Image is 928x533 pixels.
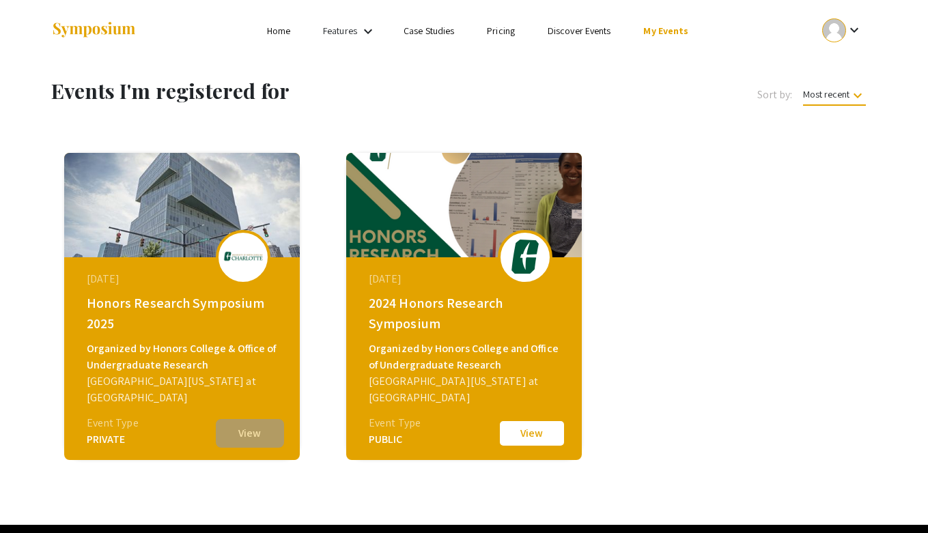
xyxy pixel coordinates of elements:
[548,25,611,37] a: Discover Events
[87,271,281,287] div: [DATE]
[846,22,862,38] mat-icon: Expand account dropdown
[808,15,877,46] button: Expand account dropdown
[51,78,524,103] h1: Events I'm registered for
[87,431,139,448] div: PRIVATE
[369,431,421,448] div: PUBLIC
[498,419,566,448] button: View
[87,415,139,431] div: Event Type
[64,153,300,257] img: 2025-honors-symposium_eventCoverPhoto_a8f339__thumb.jpg
[487,25,515,37] a: Pricing
[87,293,281,334] div: Honors Research Symposium 2025
[369,293,563,334] div: 2024 Honors Research Symposium
[369,341,563,373] div: Organized by Honors College and Office of Undergraduate Research
[849,87,866,104] mat-icon: keyboard_arrow_down
[792,82,877,106] button: Most recent
[369,373,563,406] div: [GEOGRAPHIC_DATA][US_STATE] at [GEOGRAPHIC_DATA]
[757,87,793,103] span: Sort by:
[505,240,546,274] img: 2024-honors-symposium_eventLogo_8fb988_.png
[223,242,264,272] img: 2025-honors-symposium_eventLogo_5c7a4f_.png
[369,271,563,287] div: [DATE]
[51,21,137,40] img: Symposium by ForagerOne
[216,419,284,448] button: View
[346,153,582,257] img: 2024-honors-symposium_eventCoverPhoto_2bd283__thumb.png
[404,25,454,37] a: Case Studies
[267,25,290,37] a: Home
[87,341,281,373] div: Organized by Honors College & Office of Undergraduate Research
[87,373,281,406] div: [GEOGRAPHIC_DATA][US_STATE] at [GEOGRAPHIC_DATA]
[803,88,866,106] span: Most recent
[323,25,357,37] a: Features
[643,25,688,37] a: My Events
[10,472,58,523] iframe: Chat
[369,415,421,431] div: Event Type
[360,23,376,40] mat-icon: Expand Features list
